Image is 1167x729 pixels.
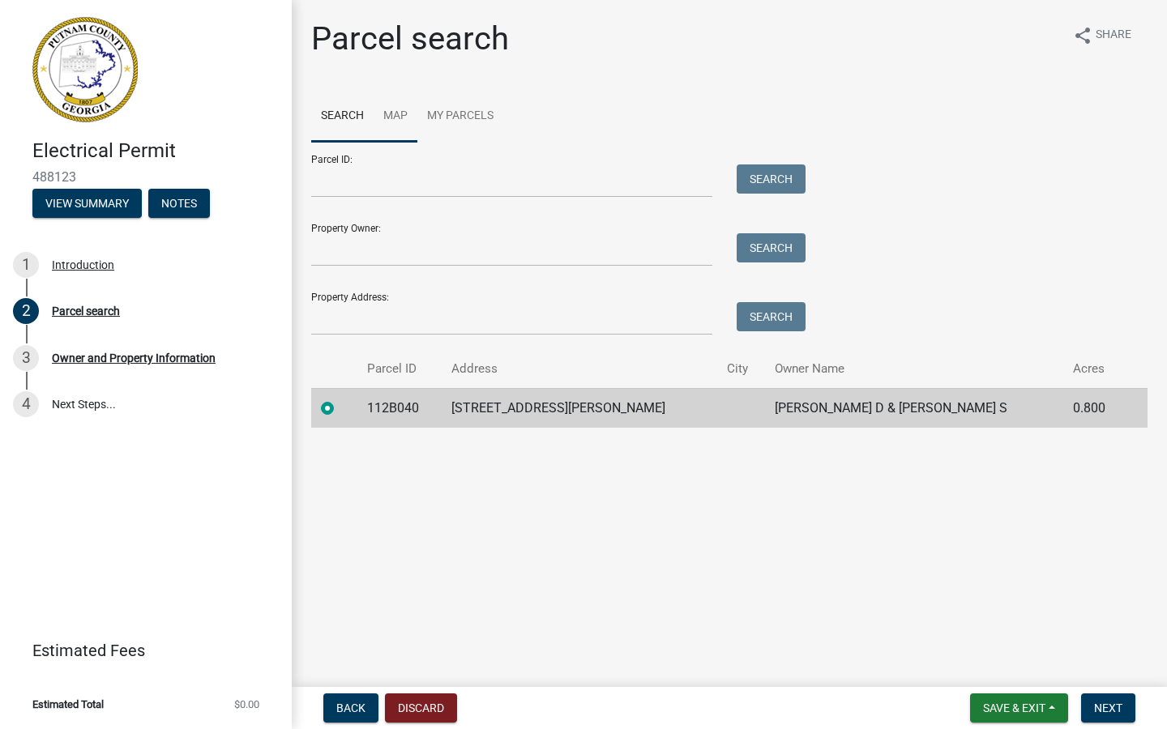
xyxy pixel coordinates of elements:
[1060,19,1144,51] button: shareShare
[765,388,1063,428] td: [PERSON_NAME] D & [PERSON_NAME] S
[13,252,39,278] div: 1
[442,388,717,428] td: [STREET_ADDRESS][PERSON_NAME]
[13,298,39,324] div: 2
[983,701,1045,714] span: Save & Exit
[737,302,806,331] button: Search
[32,699,104,710] span: Estimated Total
[374,91,417,143] a: Map
[1081,693,1135,723] button: Next
[737,164,806,194] button: Search
[13,391,39,417] div: 4
[148,189,210,218] button: Notes
[442,350,717,388] th: Address
[1096,26,1131,45] span: Share
[970,693,1068,723] button: Save & Exit
[32,139,279,163] h4: Electrical Permit
[148,198,210,211] wm-modal-confirm: Notes
[32,189,142,218] button: View Summary
[765,350,1063,388] th: Owner Name
[336,701,365,714] span: Back
[32,169,259,185] span: 488123
[13,345,39,371] div: 3
[52,305,120,317] div: Parcel search
[417,91,503,143] a: My Parcels
[1073,26,1092,45] i: share
[311,19,509,58] h1: Parcel search
[737,233,806,262] button: Search
[1063,388,1125,428] td: 0.800
[357,388,442,428] td: 112B040
[717,350,765,388] th: City
[357,350,442,388] th: Parcel ID
[52,259,114,271] div: Introduction
[323,693,378,723] button: Back
[32,198,142,211] wm-modal-confirm: Summary
[32,17,138,122] img: Putnam County, Georgia
[385,693,457,723] button: Discard
[13,634,266,667] a: Estimated Fees
[234,699,259,710] span: $0.00
[1063,350,1125,388] th: Acres
[1094,701,1122,714] span: Next
[311,91,374,143] a: Search
[52,352,216,364] div: Owner and Property Information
